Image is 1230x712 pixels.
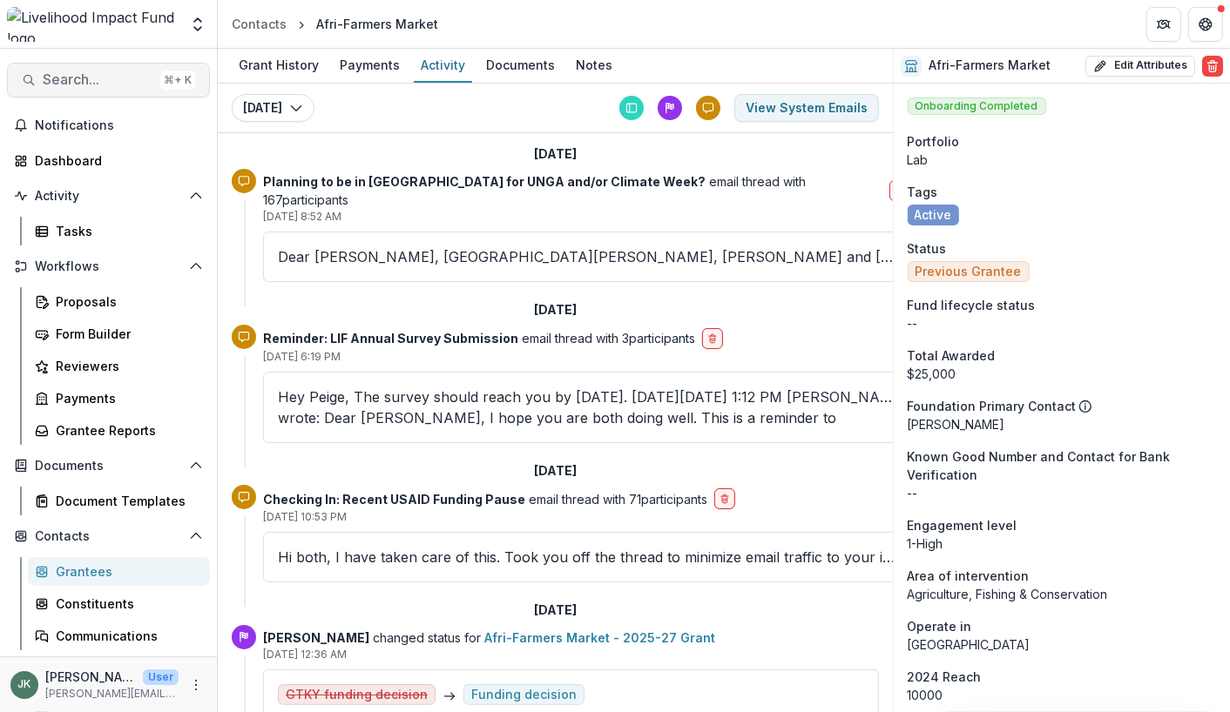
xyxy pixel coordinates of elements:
span: Engagement level [908,516,1017,534]
div: Communications [56,627,196,645]
div: Afri-Farmers Market [316,15,438,33]
div: Dashboard [35,151,196,170]
strong: Reminder: LIF Annual Survey Submission [263,331,518,346]
button: Edit Attributes [1085,56,1195,77]
h2: [DATE] [534,603,577,618]
div: Proposals [56,292,196,311]
button: Open entity switcher [186,7,210,42]
s: GTKY funding decision [286,688,428,702]
button: Open Workflows [7,252,210,280]
a: Afri-Farmers Market - 2025-27 Grant [484,630,715,645]
span: Notifications [35,118,203,133]
h2: [DATE] [534,147,577,162]
p: [PERSON_NAME][EMAIL_ADDRESS][DOMAIN_NAME] [45,686,179,702]
p: Lab [908,151,1216,169]
a: Grantees [28,557,210,586]
button: delete-button [702,328,723,349]
a: Constituents [28,589,210,618]
div: Grant History [232,52,326,77]
span: Documents [35,459,182,474]
p: [PERSON_NAME] [45,668,136,686]
div: wrote: Dear [PERSON_NAME], I hope you are both doing well. This is a reminder to [278,407,895,428]
a: Document Templates [28,487,210,515]
a: Communications [28,621,210,650]
button: More [186,675,206,695]
a: Tasks [28,217,210,245]
h2: [DATE] [534,303,577,318]
strong: [PERSON_NAME] [263,630,369,645]
img: Livelihood Impact Fund logo [7,7,179,42]
strong: Planning to be in [GEOGRAPHIC_DATA] for UNGA and/or Climate Week? [263,174,706,189]
button: Partners [1146,7,1181,42]
a: Grantee Reports [28,416,210,445]
div: Payments [56,389,196,407]
p: email thread with 71 participants [263,490,707,508]
p: Foundation Primary Contact [908,397,1077,415]
a: Payments [28,384,210,413]
div: Tasks [56,222,196,240]
span: Active [915,208,952,223]
a: Dashboard [7,146,210,175]
h2: Afri-Farmers Market [929,58,1051,73]
span: Onboarding Completed [908,97,1046,115]
nav: breadcrumb [225,11,445,37]
a: Notes [569,49,619,83]
p: -- [908,314,1216,332]
button: Open Documents [7,452,210,480]
div: Reviewers [56,357,196,375]
span: Fund lifecycle status [908,296,1036,314]
p: [DATE] 12:36 AM [263,647,879,662]
div: Notes [569,52,619,77]
div: Activity [414,52,472,77]
div: Contacts [232,15,287,33]
button: [DATE] [232,94,314,122]
div: ⌘ + K [160,71,195,90]
span: 2024 Reach [908,668,982,686]
div: Funding decision [471,688,577,702]
span: Status [908,239,947,258]
p: Agriculture, Fishing & Conservation [908,585,1216,603]
p: email thread with 3 participants [263,329,695,347]
div: Constituents [56,594,196,613]
div: $25,000 [908,365,1216,383]
strong: Checking In: Recent USAID Funding Pause [263,492,525,507]
p: User [143,669,179,685]
p: [DATE] 8:52 AM [263,209,910,225]
button: delete-button [889,180,910,201]
p: Dear [PERSON_NAME], [GEOGRAPHIC_DATA][PERSON_NAME], [PERSON_NAME] and [PERSON_NAME], Hope you've ... [278,246,895,267]
p: email thread with 167 participants [263,172,882,209]
button: Open Activity [7,182,210,210]
div: Grantees [56,562,196,581]
div: Payments [333,52,407,77]
p: -- [908,484,1216,502]
p: 1-High [908,534,1216,553]
div: Jana Kinsey [18,679,31,690]
p: changed status for [263,628,879,647]
button: Notifications [7,111,210,139]
p: [PERSON_NAME] [908,415,1216,433]
p: Hey Peige, The survey should reach you by [DATE]. [DATE][DATE] 1:12 PM [PERSON_NAME] [278,386,895,428]
a: Reviewers [28,352,210,380]
a: Documents [479,49,562,83]
span: Operate in [908,617,972,635]
span: Search... [43,71,153,88]
button: Open Contacts [7,522,210,550]
span: Previous Grantee [916,265,1022,279]
span: Total Awarded [908,346,996,365]
p: Hi both, I have taken care of this. Took you off the thread to minimize email traffic to your inb... [278,547,895,568]
span: Area of intervention [908,567,1030,585]
button: Search... [7,63,210,97]
span: Tags [908,183,938,201]
span: Known Good Number and Contact for Bank Verification [908,447,1216,484]
button: Get Help [1188,7,1223,42]
a: Form Builder [28,319,210,348]
span: Portfolio [908,132,960,151]
button: Delete [1202,56,1223,77]
div: Grantee Reports [56,421,196,440]
a: Activity [414,49,472,83]
a: Payments [333,49,407,83]
a: Proposals [28,287,210,316]
div: Document Templates [56,492,196,510]
button: delete-button [714,488,735,509]
p: [GEOGRAPHIC_DATA] [908,635,1216,654]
